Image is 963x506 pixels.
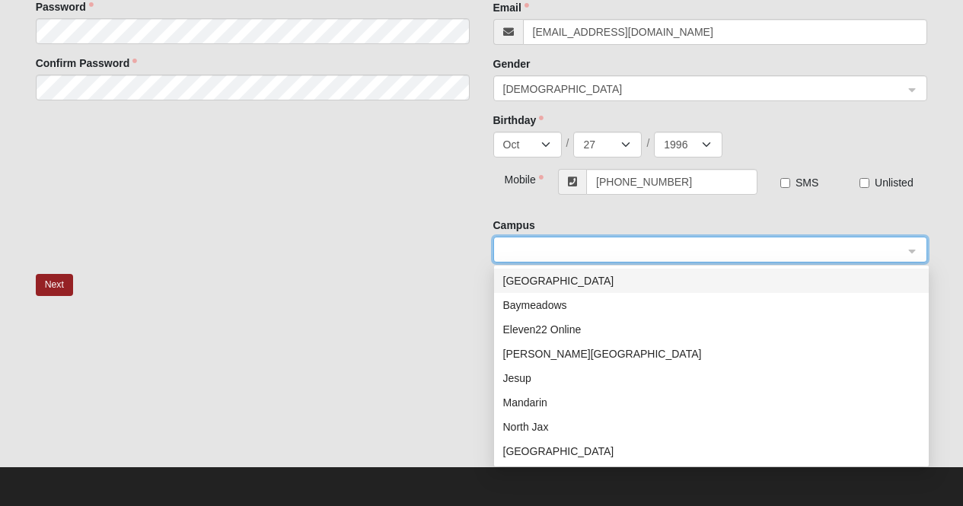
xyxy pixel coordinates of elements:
[646,135,649,151] span: /
[503,81,904,97] span: Female
[494,366,929,390] div: Jesup
[494,415,929,439] div: North Jax
[503,345,920,362] div: [PERSON_NAME][GEOGRAPHIC_DATA]
[503,321,920,338] div: Eleven22 Online
[503,418,920,435] div: North Jax
[494,390,929,415] div: Mandarin
[503,443,920,460] div: [GEOGRAPHIC_DATA]
[493,218,535,233] label: Campus
[493,56,531,72] label: Gender
[875,177,914,189] span: Unlisted
[503,272,920,289] div: [GEOGRAPHIC_DATA]
[503,394,920,411] div: Mandarin
[494,317,929,342] div: Eleven22 Online
[494,342,929,366] div: Fleming Island
[503,370,920,387] div: Jesup
[503,297,920,313] div: Baymeadows
[494,293,929,317] div: Baymeadows
[36,274,73,296] button: Next
[493,113,544,128] label: Birthday
[493,169,530,187] div: Mobile
[494,439,929,463] div: Orange Park
[36,56,138,71] label: Confirm Password
[859,178,869,188] input: Unlisted
[494,269,929,293] div: Arlington
[566,135,569,151] span: /
[780,178,790,188] input: SMS
[796,177,818,189] span: SMS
